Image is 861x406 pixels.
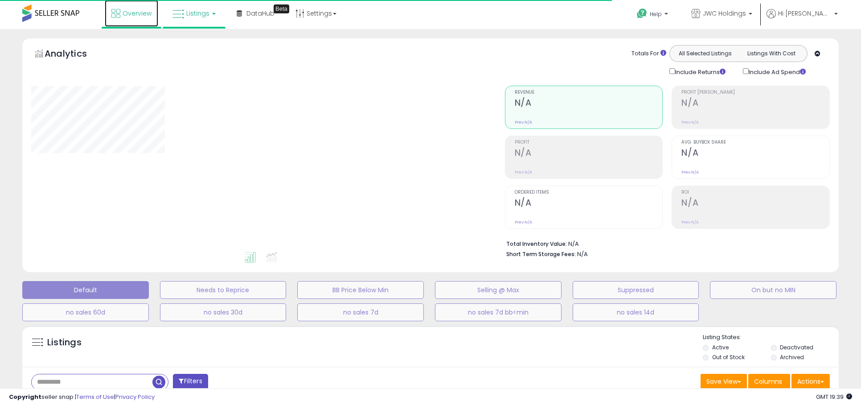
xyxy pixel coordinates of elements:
div: Include Returns [663,66,736,77]
h2: N/A [515,98,663,110]
h2: N/A [681,198,829,210]
small: Prev: N/A [515,220,532,225]
small: Prev: N/A [681,220,699,225]
button: Needs to Reprice [160,281,287,299]
h2: N/A [681,98,829,110]
button: Suppressed [573,281,699,299]
small: Prev: N/A [681,120,699,125]
div: Tooltip anchor [274,4,289,13]
div: Totals For [631,50,666,58]
span: ROI [681,190,829,195]
button: no sales 14d [573,303,699,321]
div: Include Ad Spend [736,66,820,77]
small: Prev: N/A [681,170,699,175]
button: no sales 30d [160,303,287,321]
li: N/A [506,238,823,249]
span: Overview [123,9,152,18]
span: DataHub [246,9,275,18]
span: N/A [577,250,588,258]
button: All Selected Listings [672,48,738,59]
span: Avg. Buybox Share [681,140,829,145]
a: Hi [PERSON_NAME] [767,9,838,29]
i: Get Help [636,8,648,19]
span: Help [650,10,662,18]
a: Help [630,1,677,29]
div: seller snap | | [9,393,155,402]
h2: N/A [515,198,663,210]
button: no sales 60d [22,303,149,321]
button: Selling @ Max [435,281,562,299]
span: Hi [PERSON_NAME] [778,9,832,18]
h2: N/A [681,148,829,160]
span: Listings [186,9,209,18]
button: BB Price Below Min [297,281,424,299]
button: Listings With Cost [738,48,804,59]
span: Ordered Items [515,190,663,195]
button: no sales 7d [297,303,424,321]
b: Total Inventory Value: [506,240,567,248]
b: Short Term Storage Fees: [506,250,576,258]
small: Prev: N/A [515,120,532,125]
button: no sales 7d bb<min [435,303,562,321]
small: Prev: N/A [515,170,532,175]
button: On but no MIN [710,281,836,299]
span: Revenue [515,90,663,95]
span: JWC Holdings [703,9,746,18]
span: Profit [PERSON_NAME] [681,90,829,95]
h2: N/A [515,148,663,160]
h5: Analytics [45,47,104,62]
strong: Copyright [9,393,41,401]
span: Profit [515,140,663,145]
button: Default [22,281,149,299]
